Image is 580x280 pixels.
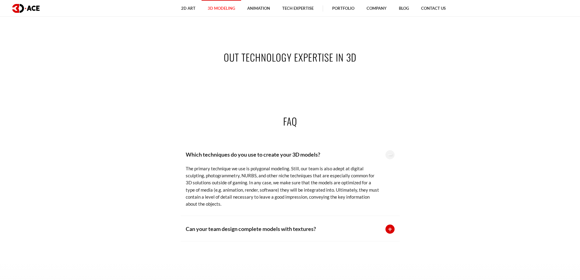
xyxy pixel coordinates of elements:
[12,4,40,13] img: logo dark
[121,114,459,128] h2: FAQ
[186,225,379,233] p: Can your team design complete models with textures?
[186,159,379,208] div: The primary technique we use is polygonal modeling. Still, our team is also adept at digital scul...
[186,150,379,159] p: Which techniques do you use to create your 3D models?
[121,50,459,64] h2: Out Technology Expertise in 3D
